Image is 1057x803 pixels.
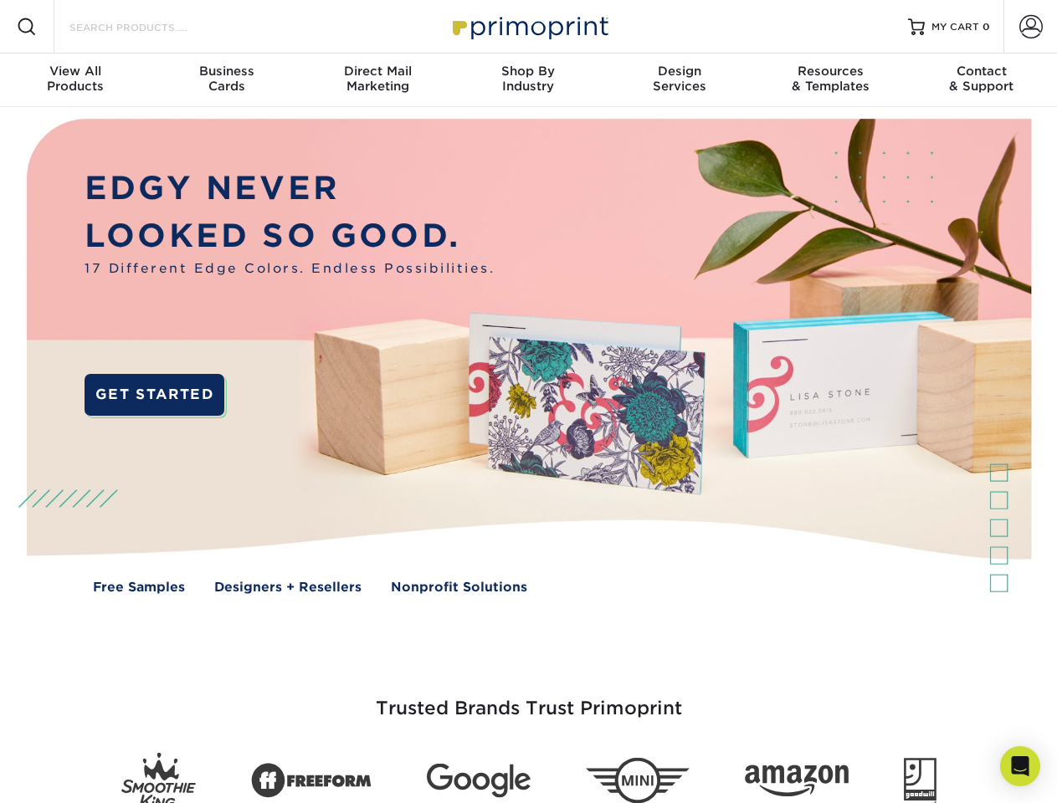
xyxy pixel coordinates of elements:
a: Contact& Support [906,54,1057,107]
a: DesignServices [604,54,755,107]
span: Contact [906,64,1057,79]
img: Google [427,764,531,798]
div: & Templates [755,64,906,94]
a: Free Samples [93,578,185,597]
span: MY CART [931,20,979,34]
a: Nonprofit Solutions [391,578,527,597]
span: Shop By [453,64,603,79]
span: Business [151,64,301,79]
img: Goodwill [904,758,936,803]
a: BusinessCards [151,54,301,107]
p: EDGY NEVER [85,165,495,212]
img: Primoprint [445,8,613,44]
div: Open Intercom Messenger [1000,746,1040,786]
a: Resources& Templates [755,54,906,107]
a: Shop ByIndustry [453,54,603,107]
div: Industry [453,64,603,94]
div: Marketing [302,64,453,94]
span: 17 Different Edge Colors. Endless Possibilities. [85,259,495,279]
span: Resources [755,64,906,79]
div: Services [604,64,755,94]
img: Amazon [745,765,849,797]
span: 0 [983,21,990,33]
input: SEARCH PRODUCTS..... [68,17,231,37]
div: & Support [906,64,1057,94]
span: Direct Mail [302,64,453,79]
span: Design [604,64,755,79]
div: Cards [151,64,301,94]
a: Direct MailMarketing [302,54,453,107]
p: LOOKED SO GOOD. [85,212,495,260]
a: GET STARTED [85,374,224,416]
a: Designers + Resellers [214,578,362,597]
h3: Trusted Brands Trust Primoprint [39,657,1019,739]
